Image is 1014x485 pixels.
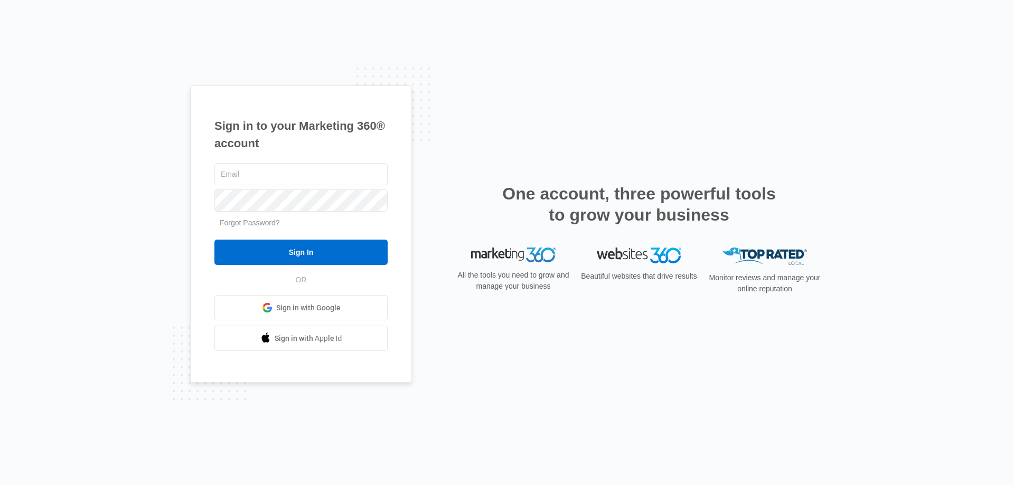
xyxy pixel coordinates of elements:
[471,248,556,262] img: Marketing 360
[580,271,698,282] p: Beautiful websites that drive results
[214,326,388,351] a: Sign in with Apple Id
[454,270,572,292] p: All the tools you need to grow and manage your business
[275,333,342,344] span: Sign in with Apple Id
[214,117,388,152] h1: Sign in to your Marketing 360® account
[276,302,341,313] span: Sign in with Google
[597,248,681,263] img: Websites 360
[214,163,388,185] input: Email
[214,295,388,320] a: Sign in with Google
[214,240,388,265] input: Sign In
[288,274,314,286] span: OR
[220,218,280,227] a: Forgot Password?
[499,183,779,225] h2: One account, three powerful tools to grow your business
[706,272,824,294] p: Monitor reviews and manage your online reputation
[722,248,807,265] img: Top Rated Local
